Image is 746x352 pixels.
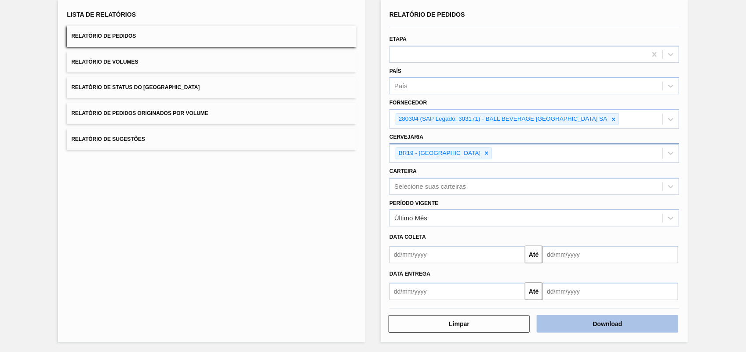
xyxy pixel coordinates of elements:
[71,84,200,90] span: Relatório de Status do [GEOGRAPHIC_DATA]
[389,36,407,42] label: Etapa
[67,11,136,18] span: Lista de Relatórios
[67,103,357,124] button: Relatório de Pedidos Originados por Volume
[389,271,430,277] span: Data entrega
[67,25,357,47] button: Relatório de Pedidos
[389,246,525,263] input: dd/mm/yyyy
[389,68,401,74] label: País
[389,168,417,174] label: Carteira
[389,11,465,18] span: Relatório de Pedidos
[71,59,138,65] span: Relatório de Volumes
[396,148,482,159] div: BR19 - [GEOGRAPHIC_DATA]
[67,77,357,98] button: Relatório de Status do [GEOGRAPHIC_DATA]
[389,283,525,300] input: dd/mm/yyyy
[537,315,678,333] button: Download
[525,246,542,263] button: Até
[389,134,423,140] label: Cervejaria
[389,234,426,240] span: Data coleta
[389,100,427,106] label: Fornecedor
[542,246,678,263] input: dd/mm/yyyy
[394,183,466,190] div: Selecione suas carteiras
[396,114,609,125] div: 280304 (SAP Legado: 303171) - BALL BEVERAGE [GEOGRAPHIC_DATA] SA
[67,129,357,150] button: Relatório de Sugestões
[71,33,136,39] span: Relatório de Pedidos
[71,110,208,116] span: Relatório de Pedidos Originados por Volume
[394,83,408,90] div: País
[542,283,678,300] input: dd/mm/yyyy
[71,136,145,142] span: Relatório de Sugestões
[394,215,427,222] div: Último Mês
[67,51,357,73] button: Relatório de Volumes
[389,315,530,333] button: Limpar
[389,200,438,206] label: Período Vigente
[525,283,542,300] button: Até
